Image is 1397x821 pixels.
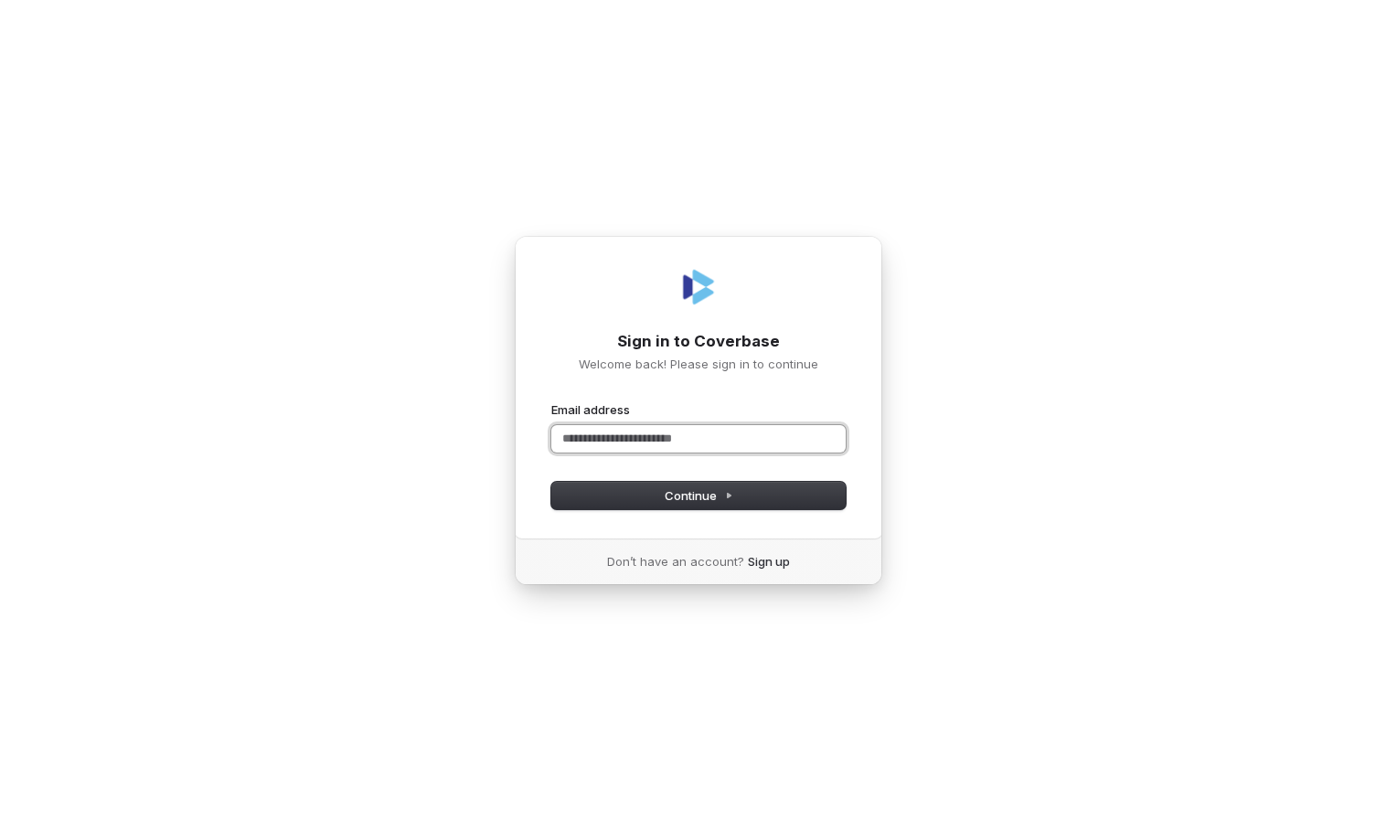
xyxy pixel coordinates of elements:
[677,265,720,309] img: Coverbase
[748,553,790,570] a: Sign up
[551,331,846,353] h1: Sign in to Coverbase
[551,356,846,372] p: Welcome back! Please sign in to continue
[551,482,846,509] button: Continue
[607,553,744,570] span: Don’t have an account?
[551,401,630,418] label: Email address
[665,487,733,504] span: Continue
